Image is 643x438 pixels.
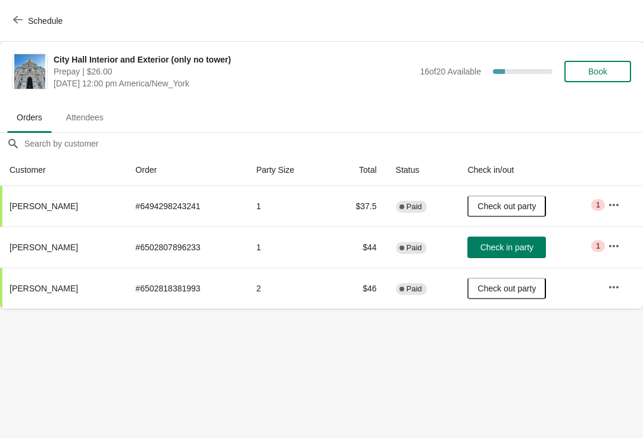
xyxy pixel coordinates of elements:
[126,268,247,309] td: # 6502818381993
[7,107,52,128] span: Orders
[246,268,329,309] td: 2
[420,67,481,76] span: 16 of 20 Available
[10,243,78,252] span: [PERSON_NAME]
[54,54,414,66] span: City Hall Interior and Exterior (only no tower)
[246,226,329,268] td: 1
[467,278,546,299] button: Check out party
[467,237,546,258] button: Check in party
[386,154,458,186] th: Status
[588,67,607,76] span: Book
[54,77,414,89] span: [DATE] 12:00 pm America/New_York
[407,284,422,294] span: Paid
[246,186,329,226] td: 1
[477,201,536,211] span: Check out party
[407,202,422,212] span: Paid
[407,243,422,253] span: Paid
[329,226,386,268] td: $44
[246,154,329,186] th: Party Size
[329,186,386,226] td: $37.5
[596,200,600,210] span: 1
[467,195,546,217] button: Check out party
[14,54,46,89] img: City Hall Interior and Exterior (only no tower)
[126,186,247,226] td: # 6494298243241
[596,241,600,251] span: 1
[10,284,78,293] span: [PERSON_NAME]
[126,154,247,186] th: Order
[6,10,72,32] button: Schedule
[329,154,386,186] th: Total
[564,61,631,82] button: Book
[57,107,113,128] span: Attendees
[458,154,598,186] th: Check in/out
[24,133,643,154] input: Search by customer
[28,16,63,26] span: Schedule
[54,66,414,77] span: Prepay | $26.00
[329,268,386,309] td: $46
[477,284,536,293] span: Check out party
[10,201,78,211] span: [PERSON_NAME]
[126,226,247,268] td: # 6502807896233
[480,243,533,252] span: Check in party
